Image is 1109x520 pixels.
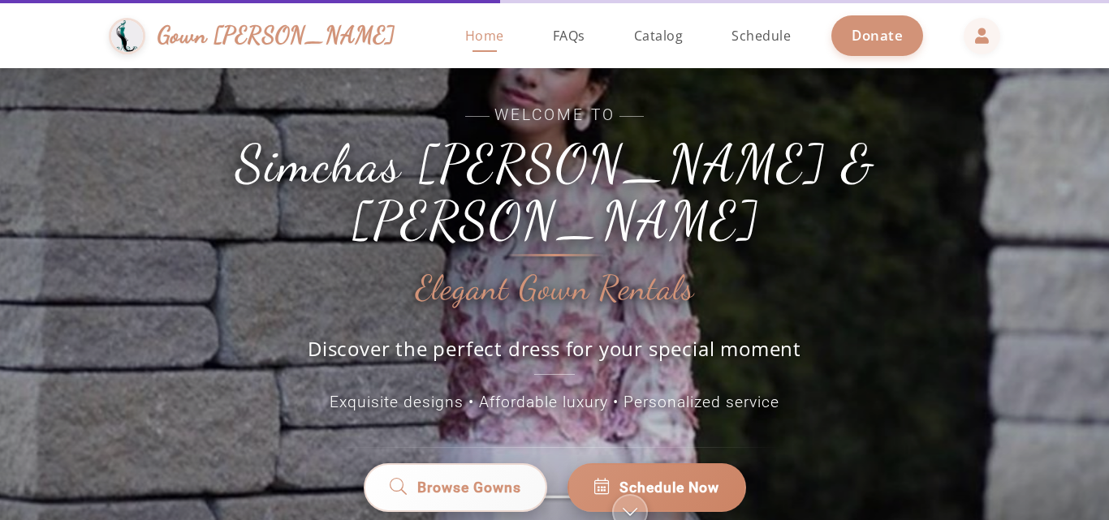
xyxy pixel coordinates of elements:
a: Gown [PERSON_NAME] [109,14,412,58]
span: Welcome to [189,104,920,127]
h1: Simchas [PERSON_NAME] & [PERSON_NAME] [189,135,920,250]
a: Catalog [618,3,700,68]
span: Catalog [634,27,684,45]
span: Schedule [731,27,791,45]
a: Home [449,3,520,68]
span: Browse Gowns [417,477,521,498]
span: Home [465,27,504,45]
span: FAQs [553,27,585,45]
a: Schedule [715,3,807,68]
p: Discover the perfect dress for your special moment [291,335,818,375]
span: Schedule Now [619,477,719,498]
h2: Elegant Gown Rentals [416,270,694,307]
span: Gown [PERSON_NAME] [158,18,395,53]
span: Donate [852,26,903,45]
a: Donate [831,15,923,55]
a: FAQs [537,3,602,68]
img: Gown Gmach Logo [109,18,145,54]
p: Exquisite designs • Affordable luxury • Personalized service [189,391,920,415]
